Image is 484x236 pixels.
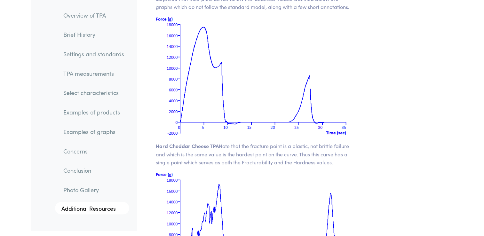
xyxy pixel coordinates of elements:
a: Additional Resources [55,202,129,215]
a: Concerns [58,144,129,158]
a: Examples of products [58,105,129,120]
a: Examples of graphs [58,124,129,139]
img: graph of hard cheddar cheese under compression [156,16,355,136]
span: Hard Cheddar Cheese TPA [156,142,219,149]
a: Conclusion [58,163,129,178]
a: TPA measurements [58,66,129,81]
a: Select characteristics [58,85,129,100]
a: Overview of TPA [58,8,129,22]
a: Photo Gallery [58,182,129,197]
p: Note that the fracture point is a plastic, not brittle failure and which is the same value is the... [156,142,355,167]
a: Brief History [58,27,129,42]
a: Settings and standards [58,46,129,61]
